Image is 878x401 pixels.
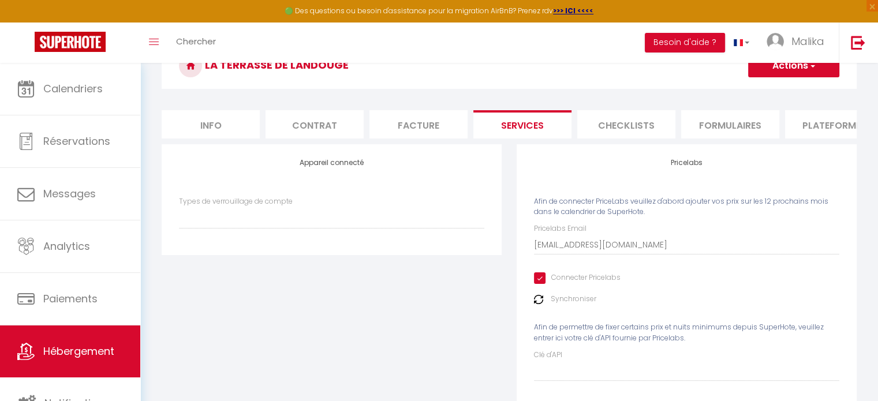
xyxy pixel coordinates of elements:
[179,196,293,207] label: Types de verrouillage de compte
[176,35,216,47] span: Chercher
[179,159,484,167] h4: Appareil connecté
[167,23,225,63] a: Chercher
[266,110,364,138] li: Contrat
[534,295,543,304] img: NO IMAGE
[767,33,784,50] img: ...
[534,223,586,234] label: Pricelabs Email
[369,110,468,138] li: Facture
[758,23,839,63] a: ... Malika
[35,32,106,52] img: Super Booking
[534,350,562,361] label: Clé d'API
[551,294,596,305] label: Synchroniser
[43,344,114,358] span: Hébergement
[553,6,593,16] a: >>> ICI <<<<
[43,81,103,96] span: Calendriers
[645,33,725,53] button: Besoin d'aide ?
[851,35,865,50] img: logout
[43,239,90,253] span: Analytics
[43,134,110,148] span: Réservations
[162,110,260,138] li: Info
[43,186,96,201] span: Messages
[534,159,839,167] h4: Pricelabs
[534,196,828,217] span: Afin de connecter PriceLabs veuillez d'abord ajouter vos prix sur les 12 prochains mois dans le c...
[43,291,98,306] span: Paiements
[577,110,675,138] li: Checklists
[162,43,857,89] h3: La terrasse de Landouge
[748,54,839,77] button: Actions
[473,110,571,138] li: Services
[534,322,824,343] span: Afin de permettre de fixer certains prix et nuits minimums depuis SuperHote, veuillez entrer ici ...
[681,110,779,138] li: Formulaires
[791,34,824,48] span: Malika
